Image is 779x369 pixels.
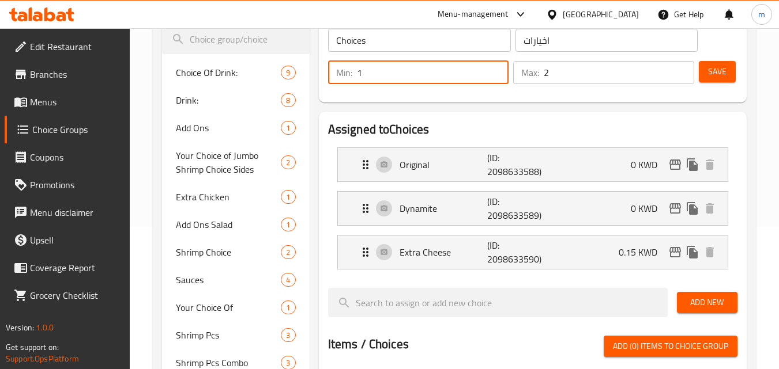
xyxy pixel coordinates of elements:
span: Add (0) items to choice group [613,339,728,353]
span: Get support on: [6,340,59,355]
span: Edit Restaurant [30,40,121,54]
li: Expand [328,187,737,230]
p: 0 KWD [631,158,667,172]
button: Add New [677,292,737,313]
div: Your Choice Of1 [162,294,309,321]
span: 1 [281,302,295,313]
span: 2 [281,247,295,258]
div: Add Ons1 [162,114,309,142]
div: [GEOGRAPHIC_DATA] [563,8,639,21]
p: Max: [521,66,539,79]
p: (ID: 2098633589) [487,195,546,222]
span: Promotions [30,178,121,192]
p: (ID: 2098633588) [487,151,546,178]
input: search [328,288,668,317]
span: Coverage Report [30,261,121,275]
a: Upsell [5,226,130,254]
div: Choices [281,245,295,259]
a: Support.OpsPlatform [6,351,79,366]
span: 1.0.0 [36,320,54,335]
div: Expand [338,235,728,269]
span: 1 [281,123,295,134]
p: Extra Cheese [400,245,488,259]
span: Shrimp Pcs [176,328,281,342]
p: Dynamite [400,201,488,215]
h2: Assigned to Choices [328,121,737,138]
a: Menus [5,88,130,116]
a: Branches [5,60,130,88]
button: Add (0) items to choice group [604,336,737,357]
div: Choices [281,66,295,79]
div: Choices [281,218,295,231]
div: Drink:8 [162,86,309,114]
a: Edit Restaurant [5,33,130,60]
div: Shrimp Pcs3 [162,321,309,349]
div: Choices [281,93,295,107]
a: Grocery Checklist [5,281,130,309]
span: Save [708,64,727,79]
span: Your Choice of Jumbo Shrimp Choice Sides [176,149,281,176]
button: duplicate [684,244,701,261]
div: Choices [281,190,295,204]
span: Add Ons Salad [176,218,281,231]
span: Branches [30,67,121,81]
div: Choices [281,300,295,314]
button: delete [701,200,718,217]
span: Drink: [176,93,281,107]
button: delete [701,156,718,173]
a: Coverage Report [5,254,130,281]
p: (ID: 2098633590) [487,238,546,266]
span: Menu disclaimer [30,206,121,219]
a: Choice Groups [5,116,130,143]
p: Original [400,158,488,172]
span: 9 [281,67,295,78]
div: Your Choice of Jumbo Shrimp Choice Sides2 [162,142,309,183]
span: Choice Groups [32,123,121,136]
span: Add New [686,295,728,310]
span: Extra Chicken [176,190,281,204]
button: edit [667,200,684,217]
div: Choices [281,273,295,287]
p: 0 KWD [631,201,667,215]
button: duplicate [684,156,701,173]
span: Coupons [30,150,121,164]
div: Shrimp Choice2 [162,238,309,266]
span: 1 [281,192,295,203]
span: Shrimp Choice [176,245,281,259]
p: Min: [336,66,352,79]
button: Save [699,61,736,82]
a: Promotions [5,171,130,199]
span: 3 [281,357,295,368]
span: 4 [281,275,295,286]
div: Choices [281,121,295,135]
span: 3 [281,330,295,341]
span: 2 [281,157,295,168]
span: m [758,8,765,21]
div: Expand [338,192,728,225]
span: Add Ons [176,121,281,135]
li: Expand [328,230,737,274]
p: 0.15 KWD [619,245,667,259]
a: Coupons [5,143,130,171]
h2: Items / Choices [328,336,409,353]
div: Menu-management [438,7,509,21]
div: Add Ons Salad1 [162,211,309,238]
span: Choice Of Drink: [176,66,281,79]
button: edit [667,156,684,173]
div: Choice Of Drink:9 [162,59,309,86]
div: Choices [281,155,295,169]
span: 1 [281,219,295,230]
button: duplicate [684,200,701,217]
div: Expand [338,148,728,181]
span: Menus [30,95,121,109]
span: Version: [6,320,34,335]
span: 8 [281,95,295,106]
button: edit [667,244,684,261]
div: Sauces4 [162,266,309,294]
li: Expand [328,143,737,187]
span: Upsell [30,233,121,247]
span: Sauces [176,273,281,287]
input: search [162,25,309,54]
div: Extra Chicken1 [162,183,309,211]
a: Menu disclaimer [5,199,130,226]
